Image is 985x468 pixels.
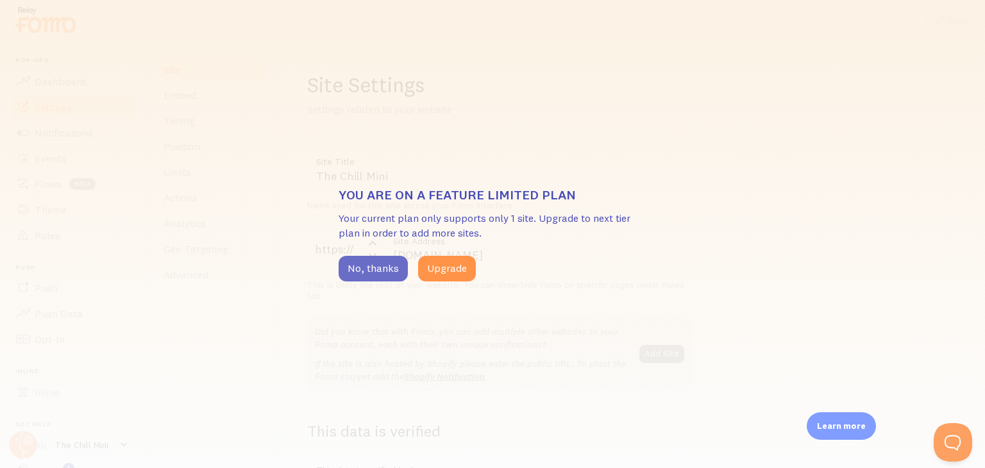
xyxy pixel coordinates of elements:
iframe: Help Scout Beacon - Open [934,423,972,462]
p: Your current plan only supports only 1 site. Upgrade to next tier plan in order to add more sites. [339,211,646,240]
button: Upgrade [418,256,476,281]
button: No, thanks [339,256,408,281]
div: Learn more [807,412,876,440]
p: Learn more [817,420,866,432]
h3: You are on a feature limited plan [339,187,646,203]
